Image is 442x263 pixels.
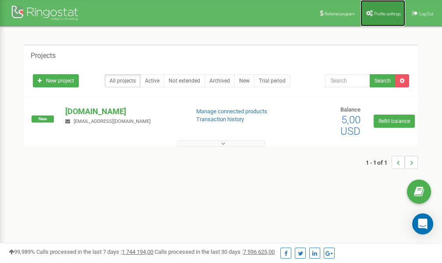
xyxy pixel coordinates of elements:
[412,213,433,234] div: Open Intercom Messenger
[243,249,275,255] u: 7 596 625,00
[205,74,235,87] a: Archived
[366,147,418,178] nav: ...
[31,52,56,60] h5: Projects
[65,106,182,117] p: [DOMAIN_NAME]
[366,156,392,169] span: 1 - 1 of 1
[325,11,355,16] span: Referral program
[33,74,79,87] a: New project
[9,249,35,255] span: 99,989%
[374,11,401,16] span: Profile settings
[164,74,205,87] a: Not extended
[340,114,361,137] span: 5,00 USD
[122,249,153,255] u: 1 744 194,00
[74,119,151,124] span: [EMAIL_ADDRESS][DOMAIN_NAME]
[155,249,275,255] span: Calls processed in the last 30 days :
[196,116,244,122] a: Transaction history
[325,74,370,87] input: Search
[374,115,415,128] a: Refill balance
[234,74,255,87] a: New
[105,74,141,87] a: All projects
[32,115,54,122] span: New
[196,108,267,115] a: Manage connected products
[370,74,396,87] button: Search
[254,74,290,87] a: Trial period
[140,74,164,87] a: Active
[340,106,361,113] span: Balance
[36,249,153,255] span: Calls processed in the last 7 days :
[419,11,433,16] span: Log Out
